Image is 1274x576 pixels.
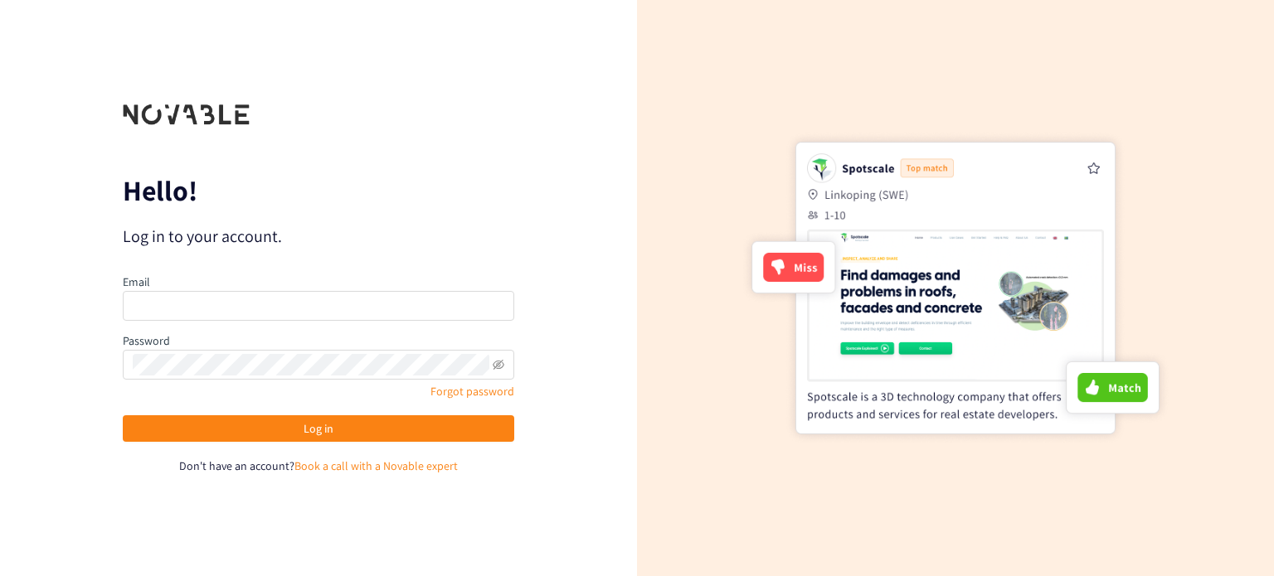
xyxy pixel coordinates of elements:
span: eye-invisible [493,359,504,370]
button: Log in [123,415,514,442]
a: Forgot password [430,384,514,399]
span: Log in [304,419,333,438]
a: Book a call with a Novable expert [294,458,458,473]
p: Log in to your account. [123,225,514,248]
label: Password [123,333,170,348]
p: Hello! [123,177,514,204]
span: Don't have an account? [179,458,294,473]
label: Email [123,274,150,289]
